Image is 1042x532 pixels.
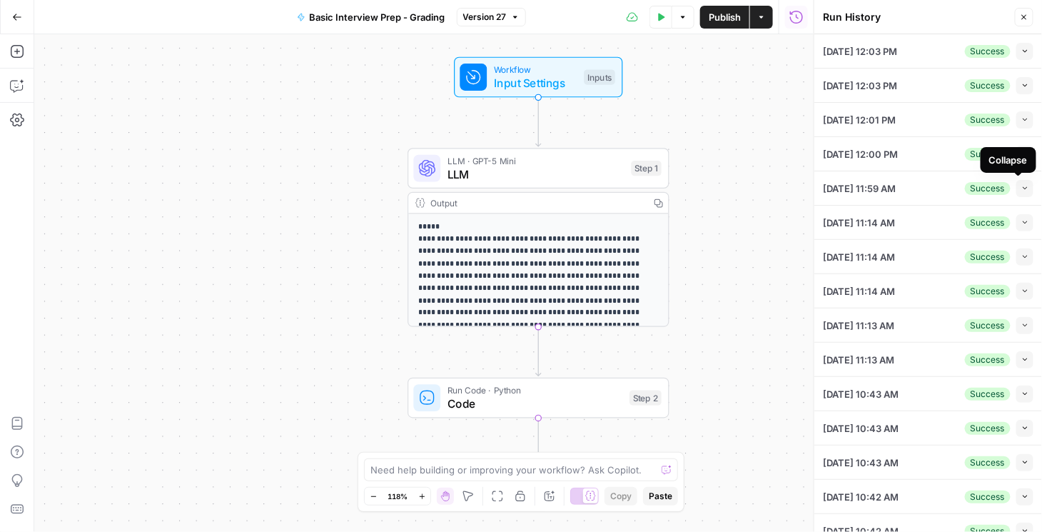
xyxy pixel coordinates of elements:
span: [DATE] 12:01 PM [823,113,896,127]
g: Edge from step_1 to step_2 [536,326,541,376]
span: Workflow [494,63,577,76]
div: Success [965,148,1011,161]
div: Success [965,422,1011,435]
span: [DATE] 11:13 AM [823,318,894,333]
g: Edge from step_2 to end [536,418,541,467]
span: [DATE] 11:13 AM [823,353,894,367]
div: Success [965,45,1011,58]
span: [DATE] 11:14 AM [823,250,895,264]
div: Output [430,196,643,210]
div: Success [965,319,1011,332]
div: WorkflowInput SettingsInputs [408,57,669,98]
div: Success [965,388,1011,401]
button: Basic Interview Prep - Grading [288,6,454,29]
span: LLM [447,166,624,183]
div: Inputs [584,69,615,84]
div: Success [965,353,1011,366]
button: Copy [605,487,637,506]
div: Success [965,182,1011,195]
span: [DATE] 12:00 PM [823,147,898,161]
span: [DATE] 11:59 AM [823,181,896,196]
div: Success [965,456,1011,469]
span: LLM · GPT-5 Mini [447,154,624,168]
div: Success [965,251,1011,264]
span: Code [447,396,623,413]
span: Copy [610,490,632,503]
div: Collapse [989,153,1028,167]
span: [DATE] 10:43 AM [823,421,899,436]
span: Version 27 [463,11,507,24]
span: Run Code · Python [447,383,623,397]
span: [DATE] 12:03 PM [823,79,897,93]
button: Paste [643,487,678,506]
span: [DATE] 11:14 AM [823,284,895,298]
div: Success [965,114,1011,126]
span: Basic Interview Prep - Grading [310,10,445,24]
span: Input Settings [494,75,577,92]
span: Paste [649,490,672,503]
span: [DATE] 10:42 AM [823,490,899,504]
div: Success [965,216,1011,229]
span: [DATE] 10:43 AM [823,456,899,470]
div: Success [965,491,1011,503]
g: Edge from start to step_1 [536,97,541,146]
div: Run Code · PythonCodeStep 2 [408,378,669,418]
span: [DATE] 11:14 AM [823,216,895,230]
div: Step 2 [629,391,662,406]
span: [DATE] 12:03 PM [823,44,897,59]
span: [DATE] 10:43 AM [823,387,899,401]
span: 118% [388,491,408,502]
button: Version 27 [457,8,526,26]
button: Publish [700,6,749,29]
div: Success [965,285,1011,298]
div: Success [965,79,1011,92]
span: Publish [709,10,741,24]
div: Step 1 [632,161,662,176]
